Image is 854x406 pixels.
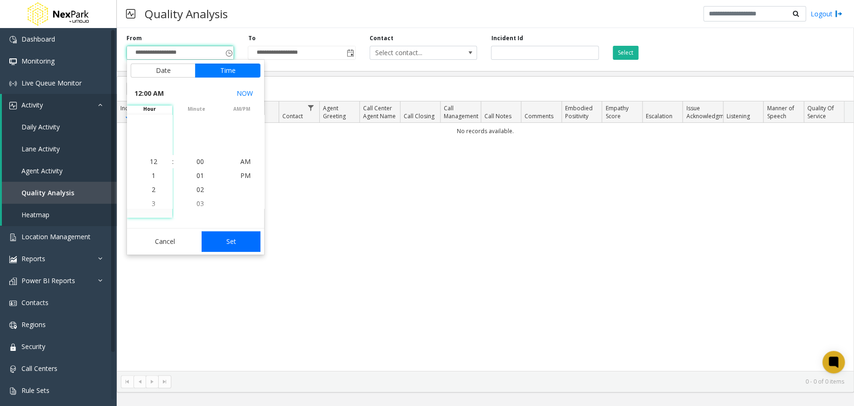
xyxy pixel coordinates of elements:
img: 'icon' [9,365,17,373]
span: 1 [152,171,155,180]
img: pageIcon [126,2,135,25]
span: 12 [150,157,157,166]
label: To [248,34,255,43]
a: Daily Activity [2,116,117,138]
span: Toggle popup [223,46,233,59]
span: Monitoring [21,57,55,65]
img: 'icon' [9,278,17,285]
span: 2 [152,185,155,194]
button: Set [202,231,260,252]
kendo-pager-info: 0 - 0 of 0 items [177,378,844,385]
th: Call Notes [481,101,521,123]
div: : [172,157,174,166]
th: Call Closing [400,101,441,123]
th: Manner of Speech [763,101,804,123]
span: minute [174,106,219,113]
span: Power BI Reports [21,276,75,285]
span: Contacts [21,298,49,307]
a: Agent Activity [2,160,117,182]
button: Time tab [195,64,260,78]
th: Comments [521,101,561,123]
button: Select [613,46,638,60]
a: Activity [2,94,117,116]
img: 'icon' [9,321,17,329]
h3: Quality Analysis [140,2,232,25]
img: 'icon' [9,36,17,43]
button: Cancel [131,231,199,252]
button: Select now [233,85,257,102]
th: Escalation [642,101,683,123]
span: Lane Activity [21,144,60,153]
label: Incident Id [491,34,523,43]
span: 01 [196,171,204,180]
img: 'icon' [9,387,17,395]
span: Select contact... [370,46,455,59]
div: Data table [117,101,854,371]
span: Location Management [21,232,91,241]
span: Rule Sets [21,386,49,395]
span: 12:00 AM [134,87,164,100]
th: Embodied Positivity [561,101,602,123]
a: Quality Analysis [2,182,117,204]
span: Security [21,342,45,351]
a: Heatmap [2,204,117,226]
img: 'icon' [9,58,17,65]
th: Call Center Agent Name [359,101,400,123]
span: Call Centers [21,364,57,373]
span: 3 [152,199,155,208]
span: 02 [196,185,204,194]
img: 'icon' [9,234,17,241]
span: Sortable [124,113,131,120]
th: Listening [723,101,763,123]
label: From [126,34,142,43]
span: Reports [21,254,45,263]
img: 'icon' [9,299,17,307]
span: Regions [21,320,46,329]
a: Logout [811,9,842,19]
img: 'icon' [9,102,17,109]
span: hour [127,106,172,113]
img: 'icon' [9,80,17,87]
label: Contact [370,34,393,43]
th: Empathy Score [602,101,642,123]
span: AM [240,157,251,166]
span: Dashboard [21,35,55,43]
a: Contact Filter Menu [304,101,317,114]
span: Incident ID [120,104,148,112]
span: PM [240,171,251,180]
span: AM/PM [219,106,264,113]
a: Lane Activity [2,138,117,160]
span: Contact [282,112,303,120]
span: 03 [196,199,204,208]
span: Quality Analysis [21,188,74,197]
span: Activity [21,100,43,109]
span: Heatmap [21,210,49,219]
span: Daily Activity [21,122,60,131]
span: 00 [196,157,204,166]
img: logout [835,9,842,19]
span: Agent Activity [21,166,63,175]
th: Quality Of Service [804,101,844,123]
img: 'icon' [9,256,17,263]
th: Issue Acknowledgment [682,101,723,123]
td: No records available. [117,123,854,139]
th: Call Management [440,101,481,123]
img: 'icon' [9,343,17,351]
button: Date tab [131,64,196,78]
th: Agent Greeting [319,101,360,123]
span: Toggle popup [345,46,355,59]
span: Live Queue Monitor [21,78,82,87]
